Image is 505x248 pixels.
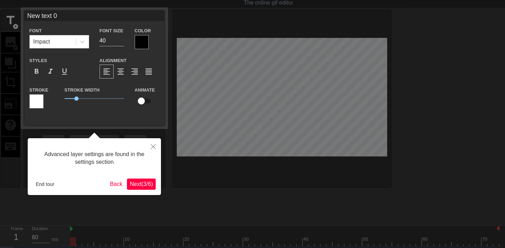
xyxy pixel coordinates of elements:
[127,179,156,190] button: Next
[107,179,126,190] button: Back
[33,179,57,189] button: End tour
[130,181,153,187] span: Next ( 3 / 6 )
[33,143,156,173] div: Advanced layer settings are found in the settings section
[146,138,161,154] button: Close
